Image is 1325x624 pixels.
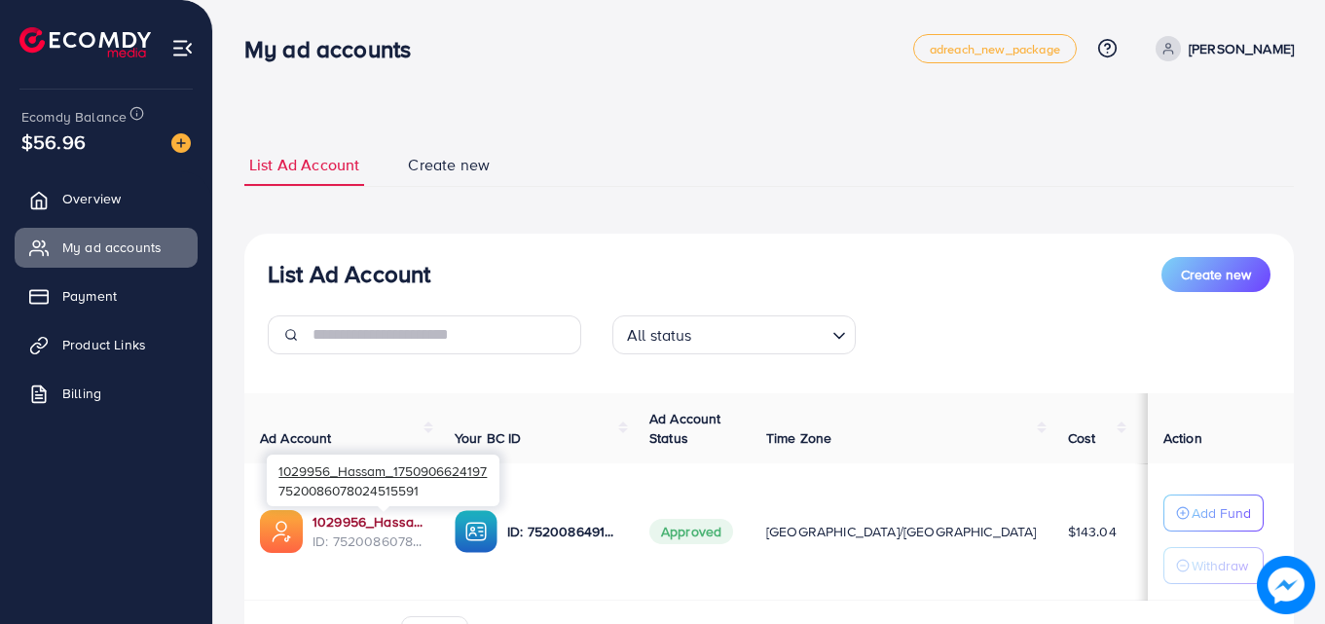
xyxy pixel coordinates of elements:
[1068,428,1096,448] span: Cost
[15,179,198,218] a: Overview
[1163,495,1264,532] button: Add Fund
[1148,36,1294,61] a: [PERSON_NAME]
[260,428,332,448] span: Ad Account
[15,228,198,267] a: My ad accounts
[1163,428,1202,448] span: Action
[260,510,303,553] img: ic-ads-acc.e4c84228.svg
[455,428,522,448] span: Your BC ID
[612,315,856,354] div: Search for option
[766,428,831,448] span: Time Zone
[249,154,359,176] span: List Ad Account
[1181,265,1251,284] span: Create new
[455,510,497,553] img: ic-ba-acc.ded83a64.svg
[15,325,198,364] a: Product Links
[1192,501,1251,525] p: Add Fund
[171,37,194,59] img: menu
[698,317,825,349] input: Search for option
[1189,37,1294,60] p: [PERSON_NAME]
[19,27,151,57] img: logo
[21,128,86,156] span: $56.96
[649,409,721,448] span: Ad Account Status
[507,520,618,543] p: ID: 7520086491469692945
[62,384,101,403] span: Billing
[62,189,121,208] span: Overview
[62,238,162,257] span: My ad accounts
[15,276,198,315] a: Payment
[62,286,117,306] span: Payment
[171,133,191,153] img: image
[62,335,146,354] span: Product Links
[15,374,198,413] a: Billing
[930,43,1060,55] span: adreach_new_package
[244,35,426,63] h3: My ad accounts
[267,455,499,506] div: 7520086078024515591
[1257,556,1314,613] img: image
[313,512,423,532] a: 1029956_Hassam_1750906624197
[649,519,733,544] span: Approved
[913,34,1077,63] a: adreach_new_package
[766,522,1037,541] span: [GEOGRAPHIC_DATA]/[GEOGRAPHIC_DATA]
[408,154,490,176] span: Create new
[623,321,696,349] span: All status
[1192,554,1248,577] p: Withdraw
[1163,547,1264,584] button: Withdraw
[1161,257,1270,292] button: Create new
[268,260,430,288] h3: List Ad Account
[21,107,127,127] span: Ecomdy Balance
[278,461,487,480] span: 1029956_Hassam_1750906624197
[1068,522,1117,541] span: $143.04
[313,532,423,551] span: ID: 7520086078024515591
